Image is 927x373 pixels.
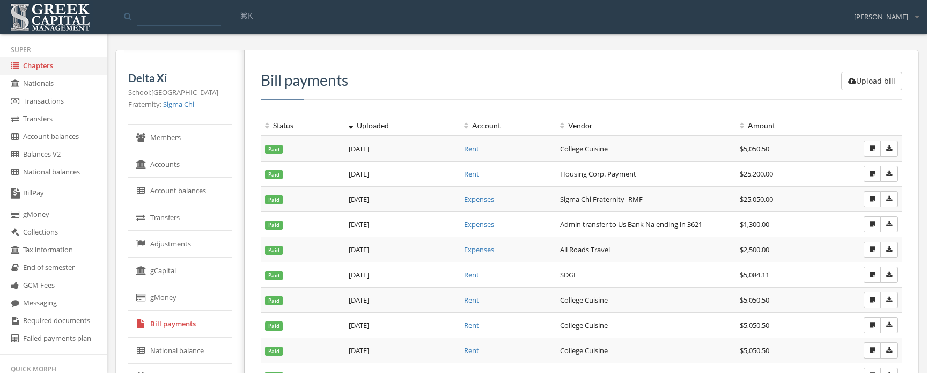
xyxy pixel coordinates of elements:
td: [DATE] [344,186,460,211]
a: gMoney [128,284,232,311]
a: Rent [464,270,479,280]
span: $25,050.00 [740,194,773,204]
a: Rent [464,320,479,330]
span: Paid [265,221,283,230]
td: [DATE] [344,338,460,363]
th: Status [261,116,344,136]
td: College Cuisine [556,287,735,312]
a: Rent [464,346,479,355]
a: Adjustments [128,231,232,258]
td: All Roads Travel [556,237,735,262]
a: Bill payments [128,311,232,338]
span: $1,300.00 [740,220,769,229]
td: [DATE] [344,136,460,162]
th: Account [460,116,556,136]
td: [DATE] [344,262,460,287]
td: [DATE] [344,237,460,262]
th: Uploaded [344,116,460,136]
p: School: [GEOGRAPHIC_DATA] Fraternity: [128,86,232,110]
th: Amount [735,116,825,136]
td: College Cuisine [556,312,735,338]
button: Upload bill [841,72,902,90]
span: Paid [265,246,283,255]
td: [DATE] [344,211,460,237]
a: National balance [128,338,232,364]
a: Transfers [128,204,232,231]
th: Vendor [556,116,735,136]
td: [DATE] [344,161,460,186]
a: Expenses [464,245,494,254]
a: Accounts [128,151,232,178]
td: Sigma Chi Fraternity- RMF [556,186,735,211]
h5: Delta Xi [128,72,232,84]
td: College Cuisine [556,338,735,363]
span: $5,050.50 [740,295,769,305]
a: Members [128,125,232,151]
a: Rent [464,144,479,153]
span: Paid [265,271,283,281]
span: $5,050.50 [740,144,769,153]
td: Housing Corp. Payment [556,161,735,186]
td: Admin transfer to Us Bank Na ending in 3621 [556,211,735,237]
div: [PERSON_NAME] [847,4,919,22]
span: [PERSON_NAME] [854,12,908,22]
a: Rent [464,295,479,305]
a: Account balances [128,178,232,204]
td: [DATE] [344,312,460,338]
a: gCapital [128,258,232,284]
td: [DATE] [344,287,460,312]
span: Paid [265,321,283,331]
td: SDGE [556,262,735,287]
span: $5,050.50 [740,320,769,330]
span: ⌘K [240,10,253,21]
span: Paid [265,296,283,306]
span: Paid [265,145,283,155]
span: Paid [265,347,283,356]
span: $5,084.11 [740,270,769,280]
a: Expenses [464,194,494,204]
td: College Cuisine [556,136,735,162]
span: $2,500.00 [740,245,769,254]
a: Sigma Chi [163,99,194,109]
span: Paid [265,170,283,180]
h3: Bill payments [261,72,902,89]
span: $5,050.50 [740,346,769,355]
span: $25,200.00 [740,169,773,179]
a: Rent [464,169,479,179]
a: Expenses [464,220,494,229]
span: Paid [265,195,283,205]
